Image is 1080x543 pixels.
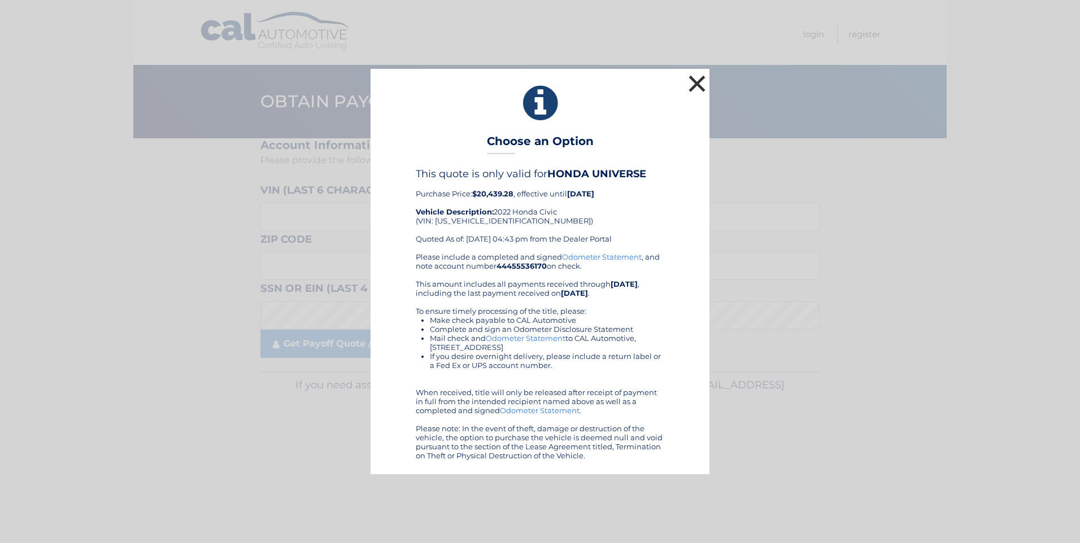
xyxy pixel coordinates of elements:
[562,252,642,261] a: Odometer Statement
[430,325,664,334] li: Complete and sign an Odometer Disclosure Statement
[430,352,664,370] li: If you desire overnight delivery, please include a return label or a Fed Ex or UPS account number.
[430,316,664,325] li: Make check payable to CAL Automotive
[561,288,588,297] b: [DATE]
[472,189,513,198] b: $20,439.28
[547,168,646,180] b: HONDA UNIVERSE
[416,207,494,216] strong: Vehicle Description:
[486,334,565,343] a: Odometer Statement
[416,168,664,252] div: Purchase Price: , effective until 2022 Honda Civic (VIN: [US_VEHICLE_IDENTIFICATION_NUMBER]) Quot...
[500,406,580,415] a: Odometer Statement
[497,261,547,270] b: 44455536170
[567,189,594,198] b: [DATE]
[416,252,664,460] div: Please include a completed and signed , and note account number on check. This amount includes al...
[416,168,664,180] h4: This quote is only valid for
[487,134,594,154] h3: Choose an Option
[686,72,708,95] button: ×
[611,279,638,288] b: [DATE]
[430,334,664,352] li: Mail check and to CAL Automotive, [STREET_ADDRESS]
